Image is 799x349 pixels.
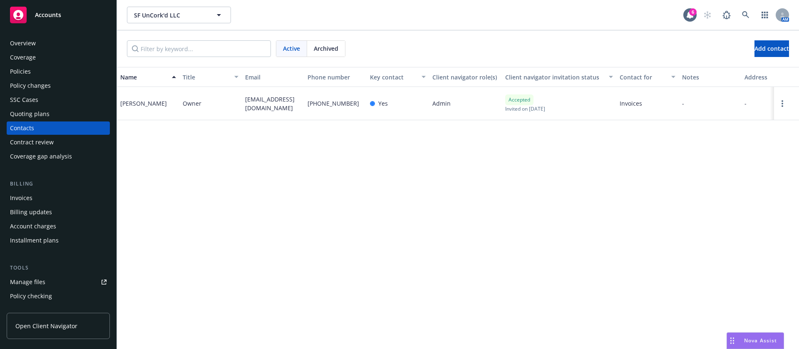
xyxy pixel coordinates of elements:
a: Overview [7,37,110,50]
span: [EMAIL_ADDRESS][DOMAIN_NAME] [245,95,301,112]
div: Contract review [10,136,54,149]
span: Nova Assist [744,337,777,344]
div: Policies [10,65,31,78]
span: SF UnCork'd LLC [134,11,206,20]
a: Installment plans [7,234,110,247]
a: Switch app [757,7,773,23]
span: Invoices [620,99,675,108]
button: Name [117,67,179,87]
a: Policy checking [7,290,110,303]
div: Notes [682,73,738,82]
div: Name [120,73,167,82]
a: Contacts [7,121,110,135]
div: Tools [7,264,110,272]
span: Add contact [754,45,789,52]
div: Phone number [308,73,363,82]
div: Invoices [10,191,32,205]
div: Client navigator role(s) [432,73,499,82]
div: Quoting plans [10,107,50,121]
span: [PHONE_NUMBER] [308,99,359,108]
div: Email [245,73,301,82]
a: Report a Bug [718,7,735,23]
span: Archived [314,44,338,53]
span: - [682,99,684,108]
a: Start snowing [699,7,716,23]
span: Admin [432,99,451,108]
div: Policy checking [10,290,52,303]
span: Accounts [35,12,61,18]
div: Billing updates [10,205,52,219]
div: Coverage gap analysis [10,150,72,163]
div: Contact for [620,73,666,82]
button: Phone number [304,67,367,87]
a: Account charges [7,220,110,233]
button: Email [242,67,304,87]
span: Accepted [509,96,530,104]
input: Filter by keyword... [127,40,271,57]
div: Key contact [370,73,417,82]
div: Manage files [10,275,45,289]
span: Active [283,44,300,53]
button: Client navigator invitation status [502,67,616,87]
a: Billing updates [7,205,110,219]
button: Client navigator role(s) [429,67,502,87]
div: Manage exposures [10,304,63,317]
button: Notes [679,67,741,87]
a: Quoting plans [7,107,110,121]
a: Open options [777,99,787,109]
span: Invited on [DATE] [505,105,545,112]
div: Account charges [10,220,56,233]
button: Key contact [367,67,429,87]
div: Title [183,73,229,82]
span: Open Client Navigator [15,322,77,330]
a: Invoices [7,191,110,205]
div: 6 [689,8,697,16]
span: Yes [378,99,388,108]
div: Coverage [10,51,36,64]
div: Policy changes [10,79,51,92]
div: Drag to move [727,333,737,349]
a: Manage files [7,275,110,289]
a: Coverage [7,51,110,64]
a: Search [737,7,754,23]
div: SSC Cases [10,93,38,106]
button: Nova Assist [727,332,784,349]
a: Manage exposures [7,304,110,317]
a: Policy changes [7,79,110,92]
button: Contact for [616,67,679,87]
div: Client navigator invitation status [505,73,604,82]
a: Policies [7,65,110,78]
div: Contacts [10,121,34,135]
a: Accounts [7,3,110,27]
button: Title [179,67,242,87]
div: Billing [7,180,110,188]
span: - [744,99,747,108]
div: Installment plans [10,234,59,247]
a: Contract review [7,136,110,149]
button: Add contact [754,40,789,57]
a: Coverage gap analysis [7,150,110,163]
span: Owner [183,99,201,108]
a: SSC Cases [7,93,110,106]
div: [PERSON_NAME] [120,99,167,108]
div: Overview [10,37,36,50]
button: SF UnCork'd LLC [127,7,231,23]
